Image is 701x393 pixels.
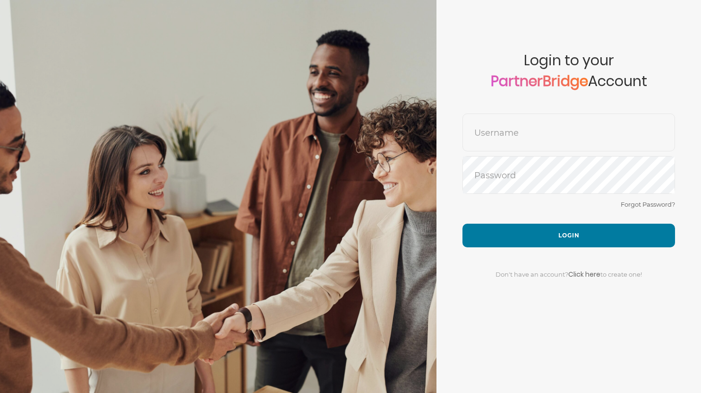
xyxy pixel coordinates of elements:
[491,71,588,91] a: PartnerBridge
[568,270,600,279] a: Click here
[621,201,675,208] a: Forgot Password?
[462,224,675,247] button: Login
[462,52,675,114] span: Login to your Account
[496,271,642,278] span: Don't have an account? to create one!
